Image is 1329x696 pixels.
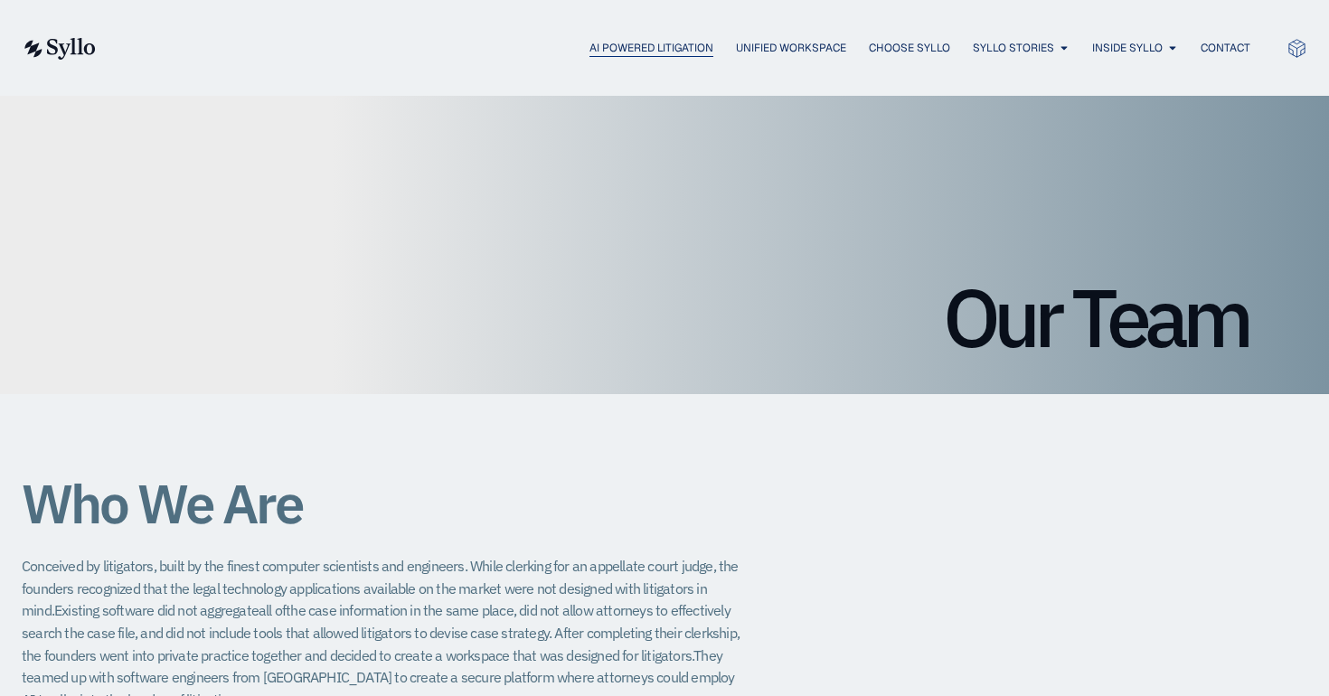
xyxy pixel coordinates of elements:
[22,474,745,533] h1: Who We Are
[81,277,1248,358] h1: Our Team
[22,557,739,619] span: Conceived by litigators, built by the finest computer scientists and engineers. While clerking fo...
[869,40,950,56] a: Choose Syllo
[22,601,730,642] span: the case information in the same place, did not allow attorneys to effectively search the case fi...
[1092,40,1163,56] a: Inside Syllo
[259,601,286,619] span: all of
[589,40,713,56] a: AI Powered Litigation
[973,40,1054,56] a: Syllo Stories
[132,40,1250,57] nav: Menu
[1201,40,1250,56] a: Contact
[22,38,96,60] img: syllo
[22,624,740,664] span: After completing their clerkship, the founders went into private practice together and decided to...
[736,40,846,56] a: Unified Workspace
[54,601,259,619] span: Existing software did not aggregate
[132,40,1250,57] div: Menu Toggle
